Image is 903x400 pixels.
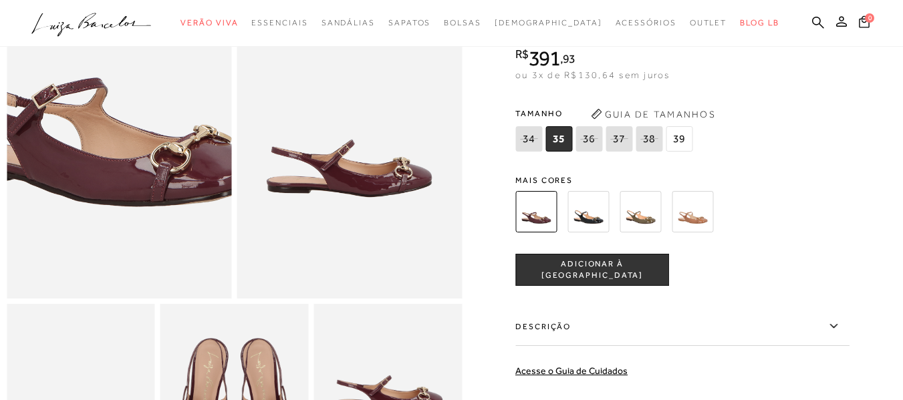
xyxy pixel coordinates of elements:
[666,126,692,152] span: 39
[865,13,874,23] span: 0
[251,11,307,35] a: categoryNavScreenReaderText
[636,126,662,152] span: 38
[515,365,628,376] a: Acesse o Guia de Cuidados
[495,18,602,27] span: [DEMOGRAPHIC_DATA]
[180,11,238,35] a: categoryNavScreenReaderText
[515,104,696,124] span: Tamanho
[515,176,850,184] span: Mais cores
[690,11,727,35] a: categoryNavScreenReaderText
[575,126,602,152] span: 36
[606,126,632,152] span: 37
[515,126,542,152] span: 34
[515,254,669,286] button: ADICIONAR À [GEOGRAPHIC_DATA]
[251,18,307,27] span: Essenciais
[516,258,668,282] span: ADICIONAR À [GEOGRAPHIC_DATA]
[321,18,375,27] span: Sandálias
[690,18,727,27] span: Outlet
[515,191,557,232] img: SAPATILHA MARY JANE EM VERNIZ MARSALA COM FERRAGEM EQUESTRE
[616,11,676,35] a: categoryNavScreenReaderText
[616,18,676,27] span: Acessórios
[545,126,572,152] span: 35
[529,46,560,70] span: 391
[563,51,575,65] span: 93
[388,18,430,27] span: Sapatos
[180,18,238,27] span: Verão Viva
[321,11,375,35] a: categoryNavScreenReaderText
[515,48,529,60] i: R$
[495,11,602,35] a: noSubCategoriesText
[515,307,850,346] label: Descrição
[560,53,575,65] i: ,
[855,15,874,33] button: 0
[444,18,481,27] span: Bolsas
[620,191,661,232] img: SAPATILHA MARY JANE EM VERNIZ VERDE TOMILHO COM FERRAGEM EQUESTRE
[444,11,481,35] a: categoryNavScreenReaderText
[740,18,779,27] span: BLOG LB
[586,104,720,125] button: Guia de Tamanhos
[567,191,609,232] img: SAPATILHA MARY JANE EM VERNIZ PRETO COM FERRAGEM EQUESTRE
[515,69,670,80] span: ou 3x de R$130,64 sem juros
[740,11,779,35] a: BLOG LB
[672,191,713,232] img: SAPATILHA SLINGBACK EM VERNIZ CARAMELO COM FERRAGEM EQUESTRE
[388,11,430,35] a: categoryNavScreenReaderText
